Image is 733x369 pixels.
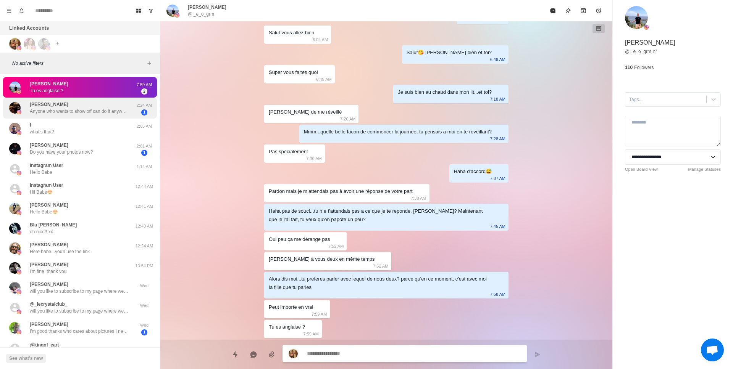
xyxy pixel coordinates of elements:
[30,288,129,295] p: will you like to subscribe to my page where we can get so personal and i can show you everything ...
[30,202,68,209] p: [PERSON_NAME]
[135,143,154,149] p: 2:01 AM
[312,310,327,318] p: 7:59 AM
[313,35,328,44] p: 6:04 AM
[9,242,21,254] img: picture
[30,87,63,94] p: Tu es anglaise ?
[30,162,63,169] p: Instagram User
[30,128,54,135] p: what's that?
[560,3,576,18] button: Pin
[316,75,331,83] p: 6:49 AM
[135,243,154,249] p: 12:24 AM
[46,46,50,50] img: picture
[30,328,129,335] p: I'm good thanks who cares about pictures I need you naked in my arms love seriously possibly rubb...
[30,209,58,215] p: Hello Babe😍
[12,60,145,67] p: No active filters
[38,38,50,50] img: picture
[135,302,154,309] p: Wed
[9,82,21,93] img: picture
[269,303,313,311] div: Peut importe en vrai
[17,130,21,135] img: picture
[17,151,21,155] img: picture
[17,310,21,314] img: picture
[269,255,375,263] div: [PERSON_NAME] à vous deux en même temps
[625,38,675,47] p: [PERSON_NAME]
[17,46,21,50] img: picture
[30,108,129,115] p: Anyone who wants to show off can do it anywhere. I’ve been using Instagram for a long time. I mea...
[530,347,545,362] button: Send message
[411,194,426,202] p: 7:38 AM
[135,102,154,109] p: 2:24 AM
[246,347,261,362] button: Reply with AI
[9,322,21,334] img: picture
[141,109,147,116] span: 1
[6,354,46,363] button: See what's new
[30,268,66,275] p: i'm fine, thank you
[269,29,314,37] div: Salut vous allez bien
[17,171,21,175] img: picture
[30,122,31,128] p: I
[30,169,52,176] p: Hello Babe
[135,263,154,269] p: 10:54 PM
[166,5,179,17] img: picture
[304,330,319,338] p: 7:59 AM
[30,101,68,108] p: [PERSON_NAME]
[145,59,154,68] button: Add filters
[9,262,21,274] img: picture
[490,95,505,103] p: 7:18 AM
[289,349,298,358] img: picture
[269,275,492,292] div: Alors dis moi...tu preferes parler avec lequel de nous deux? parce qu'en ce moment, c'est avec mo...
[135,223,154,229] p: 12:40 AM
[701,339,724,361] div: Open chat
[30,228,53,235] p: oh nice!! xx
[17,191,21,195] img: picture
[17,89,21,94] img: picture
[625,6,648,29] img: picture
[17,110,21,114] img: picture
[30,80,68,87] p: [PERSON_NAME]
[9,203,21,214] img: picture
[30,241,68,248] p: [PERSON_NAME]
[454,167,492,176] div: Haha d'accord😅
[17,270,21,274] img: picture
[24,38,35,50] img: picture
[490,290,505,298] p: 7:58 AM
[490,55,505,64] p: 6:49 AM
[15,5,27,17] button: Notifications
[30,261,68,268] p: [PERSON_NAME]
[17,210,21,215] img: picture
[328,242,344,250] p: 7:52 AM
[306,154,321,163] p: 7:30 AM
[17,330,21,334] img: picture
[141,150,147,156] span: 1
[30,342,59,348] p: @kingof_eart
[132,5,145,17] button: Board View
[135,164,154,170] p: 1:14 AM
[175,13,179,18] img: picture
[591,3,606,18] button: Add reminder
[30,149,93,156] p: Do you have your photos now?
[30,189,53,196] p: Hii Babe😍
[188,11,214,18] p: @l_e_o_grm
[545,3,560,18] button: Mark as read
[9,282,21,294] img: picture
[269,207,492,224] div: Haha pas de souci...tu n e t'attendais pas a ce que je te reponde, [PERSON_NAME]? Maintenant que ...
[30,281,68,288] p: [PERSON_NAME]
[407,48,492,57] div: Salut😘 [PERSON_NAME] bien et toi?
[9,102,21,114] img: picture
[340,115,355,123] p: 7:20 AM
[135,322,154,329] p: Wed
[576,3,591,18] button: Archive
[145,5,157,17] button: Show unread conversations
[228,347,243,362] button: Quick replies
[9,38,21,50] img: picture
[625,48,657,55] a: @l_e_o_grm
[30,221,77,228] p: Blu [PERSON_NAME]
[30,248,90,255] p: Here babe...you'll use the link
[3,5,15,17] button: Menu
[135,123,154,130] p: 2:05 AM
[490,222,505,231] p: 7:45 AM
[398,88,492,96] div: Je suis bien au chaud dans mon lit...et toi?
[9,143,21,154] img: picture
[625,64,633,71] p: 110
[141,329,147,335] span: 1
